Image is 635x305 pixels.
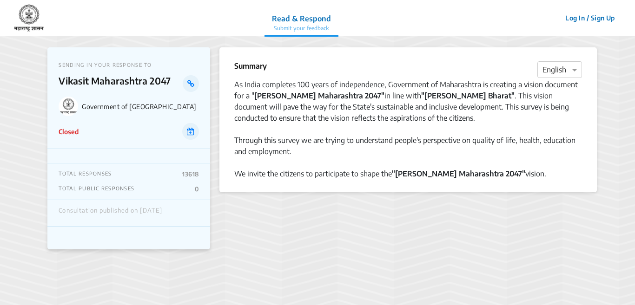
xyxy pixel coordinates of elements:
[234,60,267,71] p: Summary
[59,75,183,92] p: Vikasit Maharashtra 2047
[392,169,525,178] strong: "[PERSON_NAME] Maharashtra 2047"
[59,185,134,193] p: TOTAL PUBLIC RESPONSES
[14,4,44,32] img: 7907nfqetxyivg6ubhai9kg9bhzr
[254,91,384,100] strong: [PERSON_NAME] Maharashtra 2047"
[421,91,515,100] strong: "[PERSON_NAME] Bharat"
[82,103,199,110] p: Government of [GEOGRAPHIC_DATA]
[559,11,621,25] button: Log In / Sign Up
[59,127,79,136] p: Closed
[272,13,331,24] p: Read & Respond
[182,170,199,178] p: 13618
[59,207,162,219] div: Consultation published on [DATE]
[59,170,112,178] p: TOTAL RESPONSES
[59,62,199,68] p: SENDING IN YOUR RESPONSE TO
[272,24,331,32] p: Submit your feedback
[234,168,582,179] div: We invite the citizens to participate to shape the vision.
[195,185,199,193] p: 0
[234,79,582,123] div: As India completes 100 years of independence, Government of Maharashtra is creating a vision docu...
[234,135,582,157] div: Through this survey we are trying to understand people's perspective on quality of life, health, ...
[59,97,78,116] img: Government of Maharashtra logo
